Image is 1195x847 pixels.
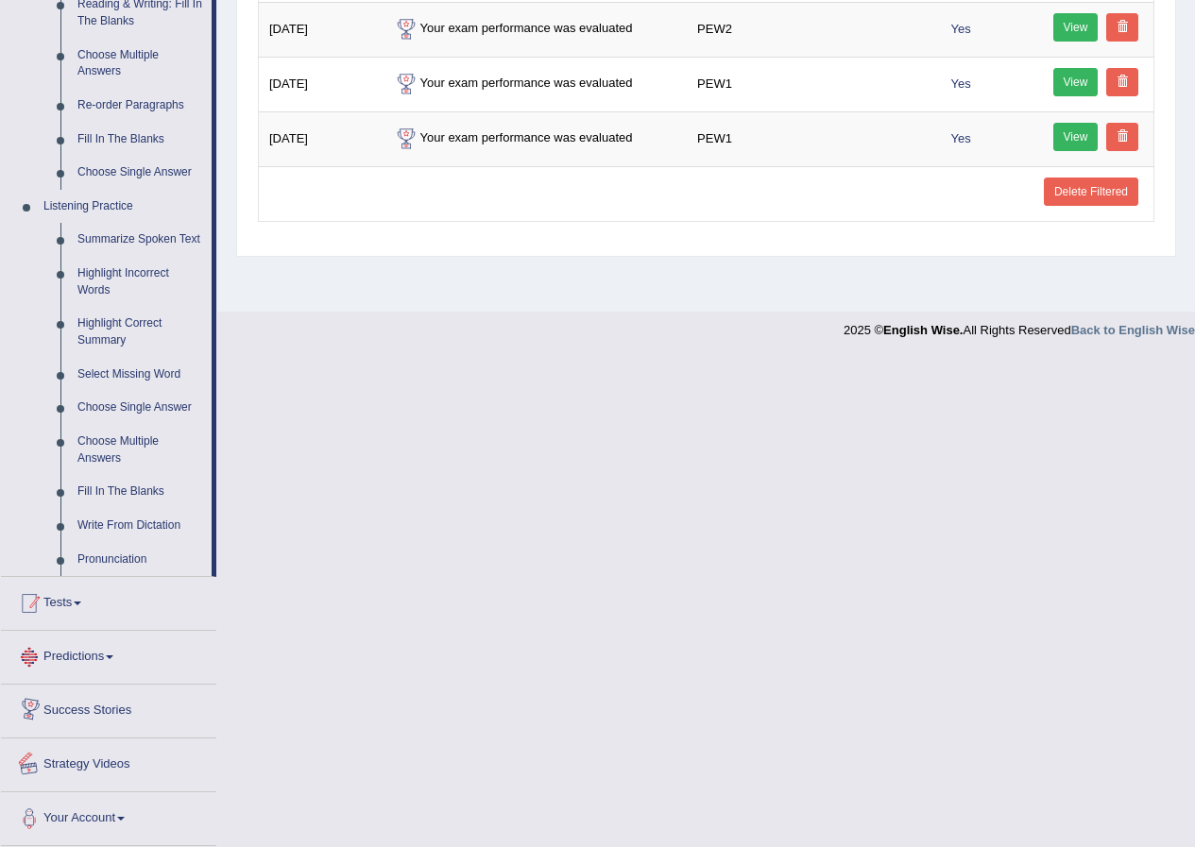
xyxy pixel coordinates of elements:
a: Re-order Paragraphs [69,89,212,123]
a: Fill In The Blanks [69,123,212,157]
a: Delete [1106,68,1138,96]
a: Listening Practice [35,190,212,224]
a: Predictions [1,631,216,678]
a: Fill In The Blanks [69,475,212,509]
td: PEW1 [687,111,933,166]
td: [DATE] [259,111,382,166]
span: Yes [944,128,979,148]
a: View [1053,13,1099,42]
a: Highlight Correct Summary [69,307,212,357]
a: Write From Dictation [69,509,212,543]
a: Choose Multiple Answers [69,425,212,475]
a: Delete [1106,123,1138,151]
a: Tests [1,577,216,624]
span: Yes [944,74,979,93]
td: [DATE] [259,2,382,57]
a: Choose Single Answer [69,156,212,190]
a: Back to English Wise [1071,323,1195,337]
td: PEW1 [687,57,933,111]
td: [DATE] [259,57,382,111]
a: Select Missing Word [69,358,212,392]
a: Highlight Incorrect Words [69,257,212,307]
a: View [1053,123,1099,151]
a: Success Stories [1,685,216,732]
strong: English Wise. [883,323,963,337]
a: Strategy Videos [1,738,216,786]
a: View [1053,68,1099,96]
td: PEW2 [687,2,933,57]
a: Delete [1106,13,1138,42]
td: Your exam performance was evaluated [382,57,688,111]
td: Your exam performance was evaluated [382,2,688,57]
a: Summarize Spoken Text [69,223,212,257]
a: Your Account [1,792,216,839]
td: Your exam performance was evaluated [382,111,688,166]
a: Pronunciation [69,543,212,577]
a: Delete Filtered [1044,178,1138,206]
div: 2025 © All Rights Reserved [844,312,1195,339]
a: Choose Multiple Answers [69,39,212,89]
a: Choose Single Answer [69,391,212,425]
span: Yes [944,19,979,39]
